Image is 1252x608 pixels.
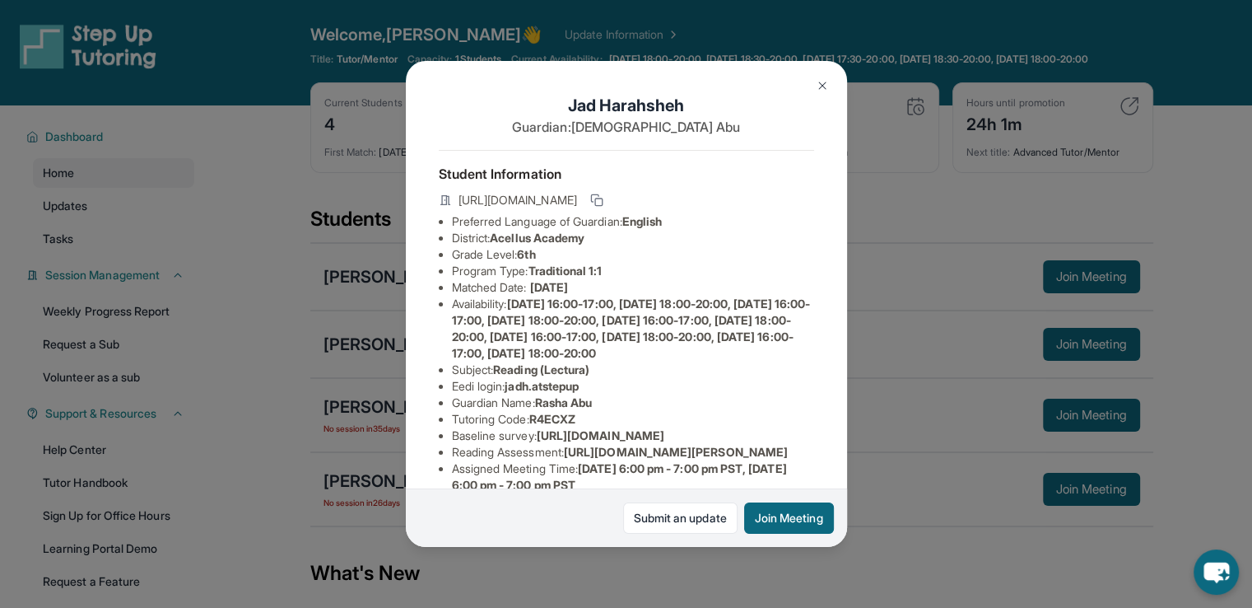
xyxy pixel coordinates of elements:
span: R4ECXZ [529,412,575,426]
span: [URL][DOMAIN_NAME][PERSON_NAME] [564,445,788,459]
span: [URL][DOMAIN_NAME] [458,192,577,208]
li: Assigned Meeting Time : [452,461,814,493]
span: English [622,214,663,228]
span: Reading (Lectura) [493,362,589,376]
span: [DATE] 6:00 pm - 7:00 pm PST, [DATE] 6:00 pm - 7:00 pm PST [452,461,787,492]
li: Availability: [452,296,814,362]
button: Join Meeting [744,503,834,534]
h1: Jad Harahsheh [439,94,814,117]
p: Guardian: [DEMOGRAPHIC_DATA] Abu [439,117,814,137]
li: Grade Level: [452,246,814,263]
button: Copy link [587,190,607,210]
span: [URL][DOMAIN_NAME] [537,428,664,442]
li: Tutoring Code : [452,411,814,428]
li: Guardian Name : [452,395,814,411]
li: Eedi login : [452,378,814,395]
span: Acellus Academy [490,231,584,245]
span: Traditional 1:1 [528,264,602,278]
li: Preferred Language of Guardian: [452,213,814,230]
span: 6th [517,247,535,261]
button: chat-button [1194,550,1239,595]
span: [DATE] 16:00-17:00, [DATE] 18:00-20:00, [DATE] 16:00-17:00, [DATE] 18:00-20:00, [DATE] 16:00-17:0... [452,297,811,360]
li: Baseline survey : [452,428,814,444]
li: District: [452,230,814,246]
li: Subject : [452,362,814,378]
span: jadh.atstepup [505,379,579,393]
li: Program Type: [452,263,814,279]
li: Matched Date: [452,279,814,296]
li: Reading Assessment : [452,444,814,461]
span: [DATE] [530,280,568,294]
h4: Student Information [439,164,814,184]
span: Rasha Abu [535,395,593,409]
a: Submit an update [623,503,738,534]
img: Close Icon [816,79,829,92]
